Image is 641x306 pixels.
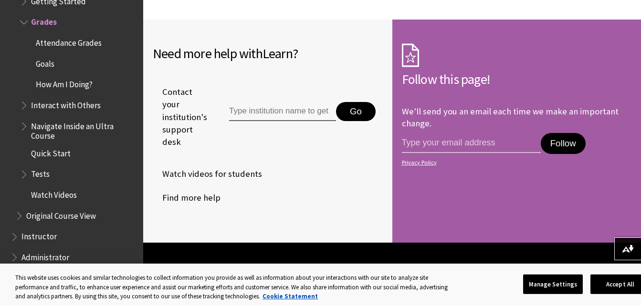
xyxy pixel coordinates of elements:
[402,69,632,89] h2: Follow this page!
[541,133,586,154] button: Follow
[229,102,336,121] input: Type institution name to get support
[153,43,385,63] h2: Need more help with ?
[21,229,57,242] span: Instructor
[15,273,449,301] div: This website uses cookies and similar technologies to collect information you provide as well as ...
[402,106,619,128] p: We'll send you an email each time we make an important change.
[523,274,583,294] button: Manage Settings
[36,77,93,90] span: How Am I Doing?
[263,292,318,300] a: More information about your privacy, opens in a new tab
[36,56,54,69] span: Goals
[36,35,102,48] span: Attendance Grades
[153,191,221,205] a: Find more help
[336,102,376,121] button: Go
[31,118,137,141] span: Navigate Inside an Ultra Course
[31,187,77,200] span: Watch Videos
[26,208,96,221] span: Original Course View
[402,133,541,153] input: email address
[31,97,101,110] span: Interact with Others
[31,145,71,158] span: Quick Start
[21,249,69,262] span: Administrator
[31,14,57,27] span: Grades
[153,86,207,148] span: Contact your institution's support desk
[263,45,293,62] span: Learn
[31,166,50,179] span: Tests
[402,43,419,67] img: Subscription Icon
[153,167,262,181] a: Watch videos for students
[402,159,629,166] a: Privacy Policy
